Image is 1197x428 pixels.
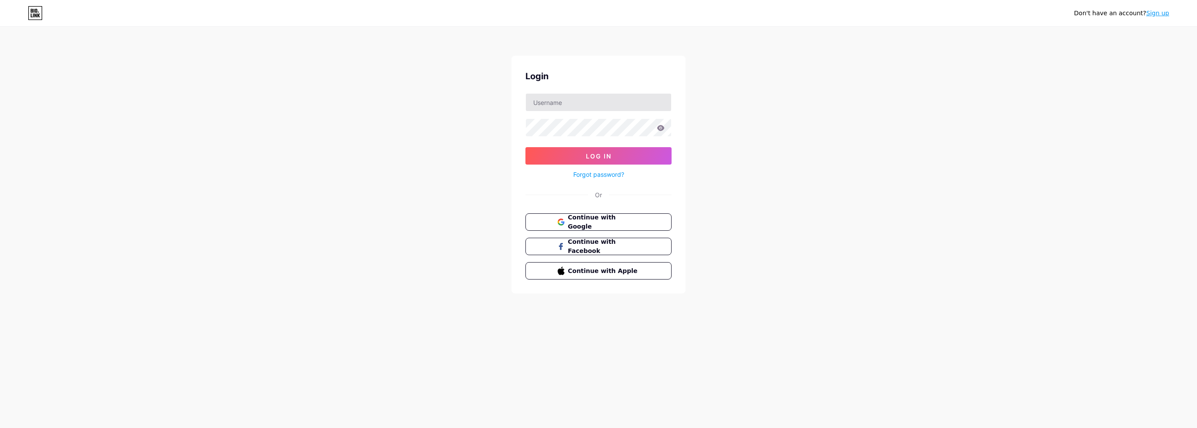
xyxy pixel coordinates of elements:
[1146,10,1169,17] a: Sign up
[525,262,672,280] button: Continue with Apple
[525,147,672,165] button: Log In
[573,170,624,179] a: Forgot password?
[595,190,602,199] div: Or
[525,213,672,231] button: Continue with Google
[586,152,612,160] span: Log In
[568,237,640,256] span: Continue with Facebook
[526,94,671,111] input: Username
[568,266,640,276] span: Continue with Apple
[1074,9,1169,18] div: Don't have an account?
[525,238,672,255] button: Continue with Facebook
[568,213,640,231] span: Continue with Google
[525,70,672,83] div: Login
